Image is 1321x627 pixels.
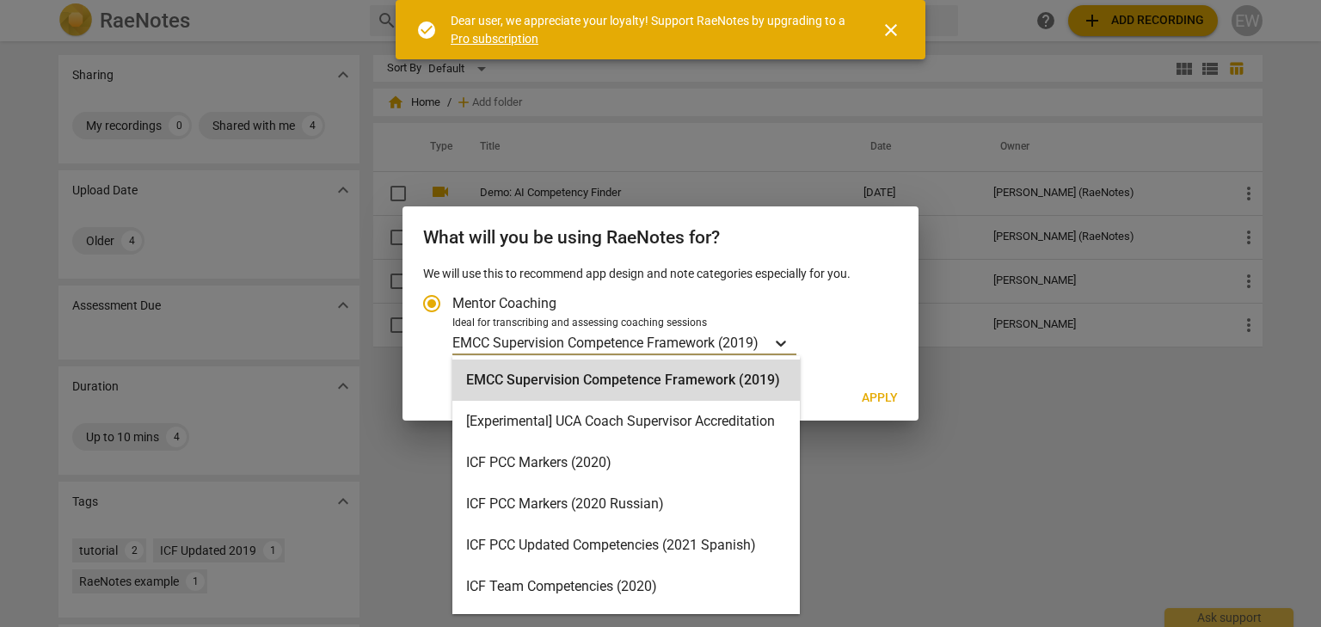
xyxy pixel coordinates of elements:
[423,283,898,356] div: Account type
[452,483,800,525] div: ICF PCC Markers (2020 Russian)
[848,383,912,414] button: Apply
[451,32,538,46] a: Pro subscription
[870,9,912,51] button: Close
[452,525,800,566] div: ICF PCC Updated Competencies (2021 Spanish)
[452,566,800,607] div: ICF Team Competencies (2020)
[452,293,556,313] span: Mentor Coaching
[452,316,893,331] div: Ideal for transcribing and assessing coaching sessions
[862,390,898,407] span: Apply
[452,360,800,401] div: EMCC Supervision Competence Framework (2019)
[423,265,898,283] p: We will use this to recommend app design and note categories especially for you.
[416,20,437,40] span: check_circle
[760,335,764,351] input: Ideal for transcribing and assessing coaching sessionsEMCC Supervision Competence Framework (2019)
[451,12,850,47] div: Dear user, we appreciate your loyalty! Support RaeNotes by upgrading to a
[881,20,901,40] span: close
[423,227,898,249] h2: What will you be using RaeNotes for?
[452,333,759,353] p: EMCC Supervision Competence Framework (2019)
[452,401,800,442] div: [Experimental] UCA Coach Supervisor Accreditation
[452,442,800,483] div: ICF PCC Markers (2020)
